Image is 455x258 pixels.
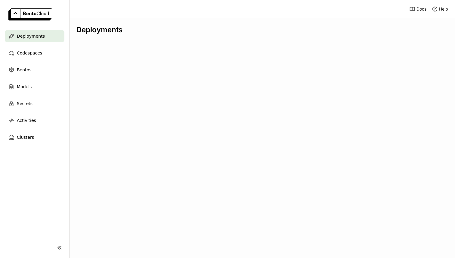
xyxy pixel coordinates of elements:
[17,33,45,40] span: Deployments
[17,117,36,124] span: Activities
[439,6,448,12] span: Help
[416,6,426,12] span: Docs
[409,6,426,12] a: Docs
[17,100,32,107] span: Secrets
[5,81,64,93] a: Models
[5,98,64,110] a: Secrets
[5,114,64,126] a: Activities
[5,131,64,143] a: Clusters
[8,8,52,20] img: logo
[432,6,448,12] div: Help
[5,64,64,76] a: Bentos
[17,134,34,141] span: Clusters
[17,83,32,90] span: Models
[76,25,448,34] div: Deployments
[17,66,31,73] span: Bentos
[17,49,42,57] span: Codespaces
